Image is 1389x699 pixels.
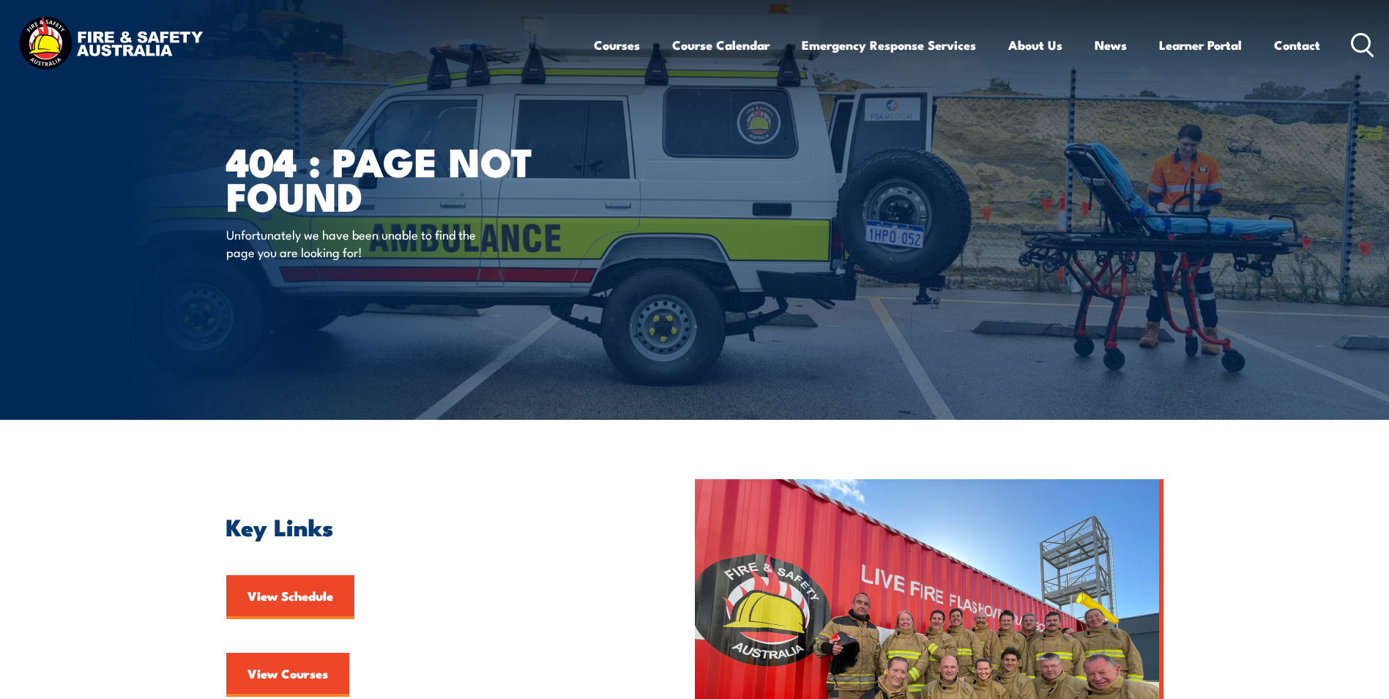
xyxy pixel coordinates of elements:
[226,516,628,536] h2: Key Links
[226,226,494,260] p: Unfortunately we have been unable to find the page you are looking for!
[226,653,349,697] a: View Courses
[1274,26,1320,64] a: Contact
[1159,26,1242,64] a: Learner Portal
[1095,26,1127,64] a: News
[594,26,640,64] a: Courses
[672,26,770,64] a: Course Calendar
[1008,26,1062,64] a: About Us
[802,26,976,64] a: Emergency Response Services
[226,575,354,619] a: View Schedule
[226,144,588,212] h1: 404 : Page Not Found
